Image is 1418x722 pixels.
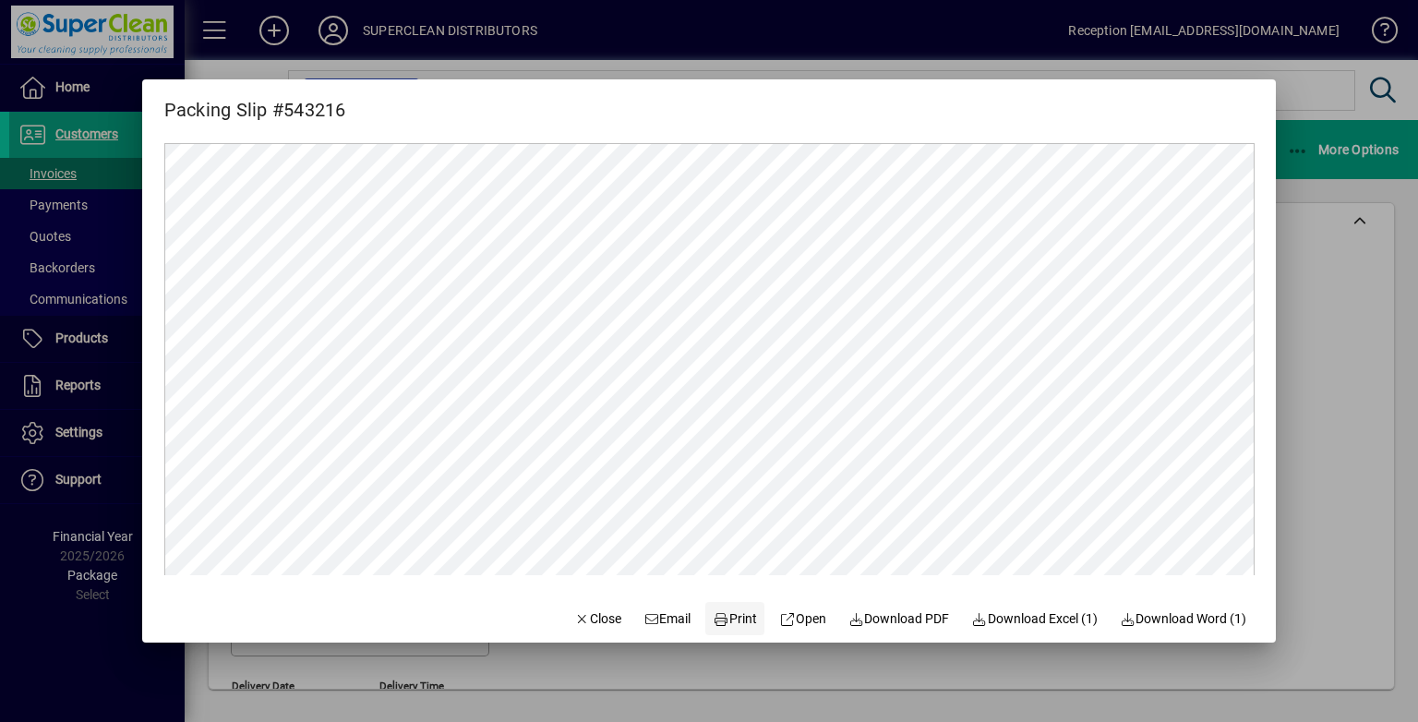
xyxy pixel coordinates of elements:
span: Download PDF [848,609,950,629]
span: Print [714,609,758,629]
span: Close [573,609,621,629]
button: Download Word (1) [1112,602,1255,635]
h2: Packing Slip #543216 [142,79,368,125]
a: Open [772,602,834,635]
span: Download Excel (1) [971,609,1098,629]
a: Download PDF [841,602,957,635]
span: Download Word (1) [1120,609,1247,629]
span: Email [643,609,691,629]
button: Email [636,602,699,635]
button: Download Excel (1) [964,602,1105,635]
span: Open [779,609,826,629]
button: Close [566,602,629,635]
button: Print [705,602,764,635]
